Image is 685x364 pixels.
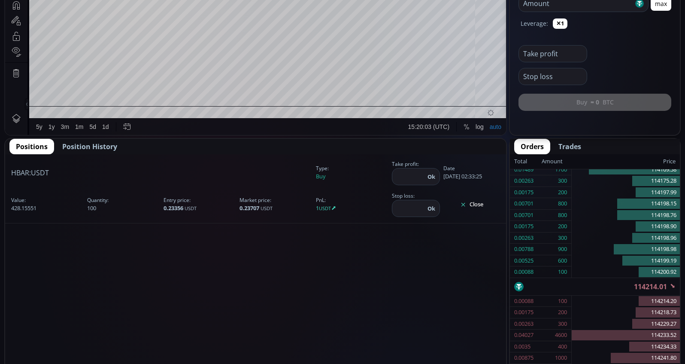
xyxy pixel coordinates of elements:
[314,161,390,184] span: Buy
[558,244,567,255] div: 900
[572,175,680,187] div: 114175.28
[572,232,680,244] div: 114198.96
[572,187,680,199] div: 114197.99
[42,20,55,28] div: 1D
[239,204,259,212] b: 0.23707
[9,139,54,154] button: Positions
[514,330,533,341] div: 0.04027
[73,5,77,12] div: D
[9,193,85,216] span: 428.15551
[31,294,37,301] div: 5y
[467,289,482,306] div: Toggle Log Scale
[11,168,29,177] b: HBAR
[160,5,186,12] div: Indicators
[56,294,64,301] div: 3m
[8,115,15,123] div: 
[558,210,567,221] div: 800
[572,221,680,232] div: 114198.90
[558,198,567,209] div: 800
[28,31,46,37] div: Volume
[558,221,567,232] div: 200
[572,255,680,267] div: 114199.19
[572,296,680,307] div: 114214.20
[115,5,140,12] div: Compare
[88,20,95,28] div: Market open
[70,294,78,301] div: 1m
[43,294,50,301] div: 1y
[115,289,129,306] div: Go to
[102,21,107,28] div: O
[400,289,447,306] button: 15:20:03 (UTC)
[572,341,680,353] div: 114234.33
[514,232,533,244] div: 0.00263
[572,307,680,318] div: 114218.73
[425,204,438,213] button: Ok
[202,21,206,28] div: C
[425,172,438,181] button: Ok
[521,19,548,28] label: Leverage:
[514,221,533,232] div: 0.00175
[85,193,161,216] span: 100
[555,330,567,341] div: 4600
[55,20,81,28] div: Bitcoin
[170,21,173,28] div: L
[510,278,680,295] div: 114214.01
[572,266,680,278] div: 114200.92
[558,175,567,187] div: 300
[555,164,567,175] div: 1700
[563,156,676,167] div: Price
[514,318,533,330] div: 0.00263
[470,294,479,301] div: log
[514,198,533,209] div: 0.00701
[314,193,390,216] span: 1
[521,141,544,152] span: Orders
[514,210,533,221] div: 0.00701
[514,266,533,278] div: 0.00088
[558,255,567,266] div: 600
[206,21,233,28] div: 114214.01
[572,198,680,210] div: 114198.15
[185,205,197,211] small: USDT
[514,244,533,255] div: 0.00788
[28,20,42,28] div: BTC
[485,294,496,301] div: auto
[235,21,283,28] div: +1341.07 (+1.19%)
[558,307,567,318] div: 200
[572,330,680,341] div: 114233.52
[62,141,117,152] span: Position History
[572,318,680,330] div: 114229.27
[558,296,567,307] div: 100
[572,210,680,221] div: 114198.76
[319,205,331,211] small: USDT
[572,244,680,255] div: 114198.98
[514,296,533,307] div: 0.00088
[442,161,502,184] span: [DATE] 02:33:25
[403,294,444,301] span: 15:20:03 (UTC)
[482,289,499,306] div: Toggle Auto Scale
[514,187,533,198] div: 0.00175
[542,156,563,167] div: Amount
[11,168,49,178] span: :USDT
[514,307,533,318] div: 0.00175
[136,21,140,28] div: H
[558,141,581,152] span: Trades
[173,21,199,28] div: 112380.00
[97,294,104,301] div: 1d
[558,318,567,330] div: 300
[107,21,133,28] div: 112872.95
[56,139,124,154] button: Position History
[555,352,567,364] div: 1000
[140,21,167,28] div: 114326.35
[552,139,588,154] button: Trades
[514,139,550,154] button: Orders
[558,266,567,278] div: 100
[514,175,533,187] div: 0.00263
[261,205,273,211] small: USDT
[455,289,467,306] div: Toggle Percentage
[558,187,567,198] div: 200
[514,164,533,175] div: 0.01489
[514,352,533,364] div: 0.00875
[514,156,542,167] div: Total
[514,341,530,352] div: 0.0035
[558,341,567,352] div: 400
